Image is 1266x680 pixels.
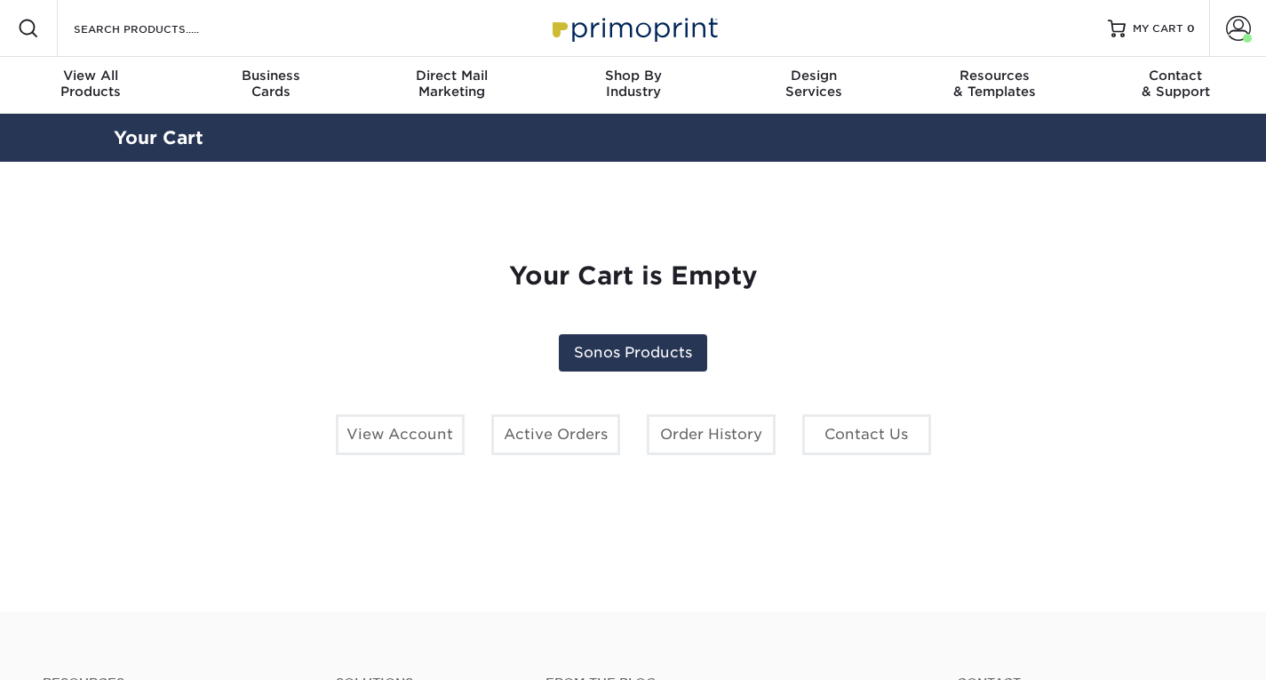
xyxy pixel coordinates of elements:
[1187,22,1195,35] span: 0
[362,68,543,84] span: Direct Mail
[723,57,904,114] a: DesignServices
[114,127,203,148] a: Your Cart
[491,414,620,455] a: Active Orders
[802,414,931,455] a: Contact Us
[543,68,724,84] span: Shop By
[72,18,245,39] input: SEARCH PRODUCTS.....
[543,68,724,100] div: Industry
[181,68,362,84] span: Business
[647,414,776,455] a: Order History
[336,414,465,455] a: View Account
[362,57,543,114] a: Direct MailMarketing
[904,68,1086,84] span: Resources
[362,68,543,100] div: Marketing
[904,68,1086,100] div: & Templates
[181,57,362,114] a: BusinessCards
[723,68,904,84] span: Design
[543,57,724,114] a: Shop ByIndustry
[1133,21,1183,36] span: MY CART
[545,9,722,47] img: Primoprint
[128,261,1139,292] h1: Your Cart is Empty
[181,68,362,100] div: Cards
[904,57,1086,114] a: Resources& Templates
[1085,57,1266,114] a: Contact& Support
[1085,68,1266,84] span: Contact
[1085,68,1266,100] div: & Support
[723,68,904,100] div: Services
[559,334,707,372] a: Sonos Products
